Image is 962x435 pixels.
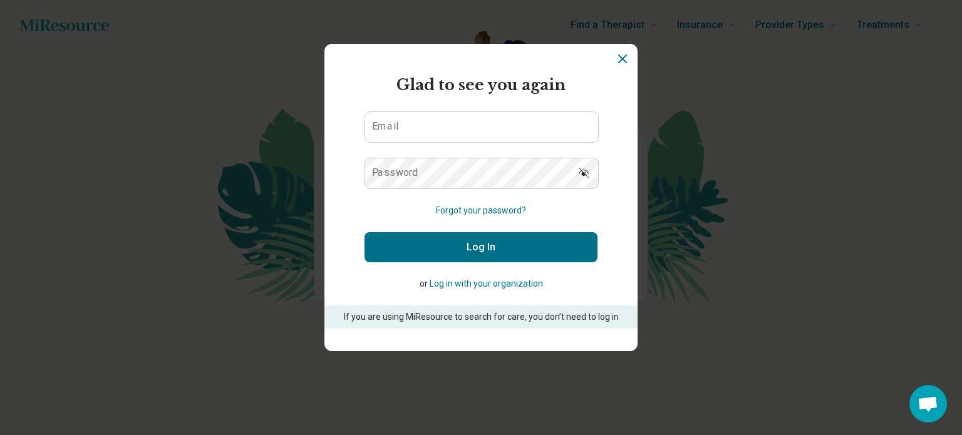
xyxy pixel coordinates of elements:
[342,310,620,324] p: If you are using MiResource to search for care, you don’t need to log in
[436,204,526,217] button: Forgot your password?
[365,232,597,262] button: Log In
[372,168,418,178] label: Password
[615,51,630,66] button: Dismiss
[430,277,543,290] button: Log in with your organization
[365,277,597,290] p: or
[365,74,597,96] h2: Glad to see you again
[570,158,597,188] button: Show password
[372,121,398,131] label: Email
[324,44,638,351] section: Login Dialog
